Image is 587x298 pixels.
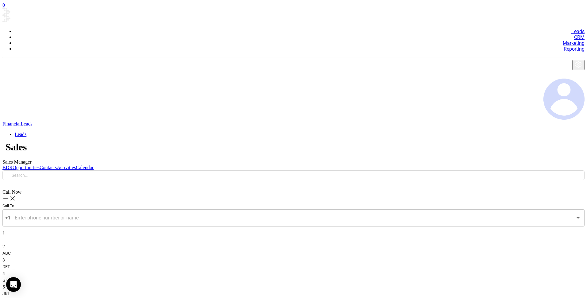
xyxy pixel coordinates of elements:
img: iconNotification [571,70,578,77]
div: 1 [2,230,585,243]
div: 3 [2,257,585,270]
div: 2 [2,243,585,257]
a: BDR [2,165,13,170]
span: GHI [2,278,10,283]
div: Call Now [2,189,585,195]
a: Leads [15,132,26,137]
a: Leads [571,29,585,34]
a: Calendar [76,165,94,170]
a: 0 [2,2,5,8]
span: ABC [2,251,11,256]
span: JKL [2,291,10,296]
img: logo [2,8,101,22]
a: Opportunities [13,165,40,170]
img: user [543,79,585,120]
div: 5 [2,284,585,297]
span: Call To [2,203,14,208]
a: Financial [2,121,21,126]
div: 4 [2,270,585,284]
input: Enter phone number or name [13,212,565,224]
a: Reporting [564,46,585,52]
span: search [6,173,10,177]
a: Marketing [563,40,585,46]
a: Contacts [40,165,57,170]
a: CRM [574,34,585,40]
button: Open [574,214,582,222]
a: Leads [21,121,33,126]
h1: Sales [6,141,585,153]
img: iconSetting [575,61,582,68]
span: DEF [2,264,10,269]
p: +1 [5,214,11,222]
span: Sales Manager [2,159,32,164]
div: Open Intercom Messenger [6,277,21,292]
input: Search… [12,172,581,179]
a: Activities [57,165,76,170]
